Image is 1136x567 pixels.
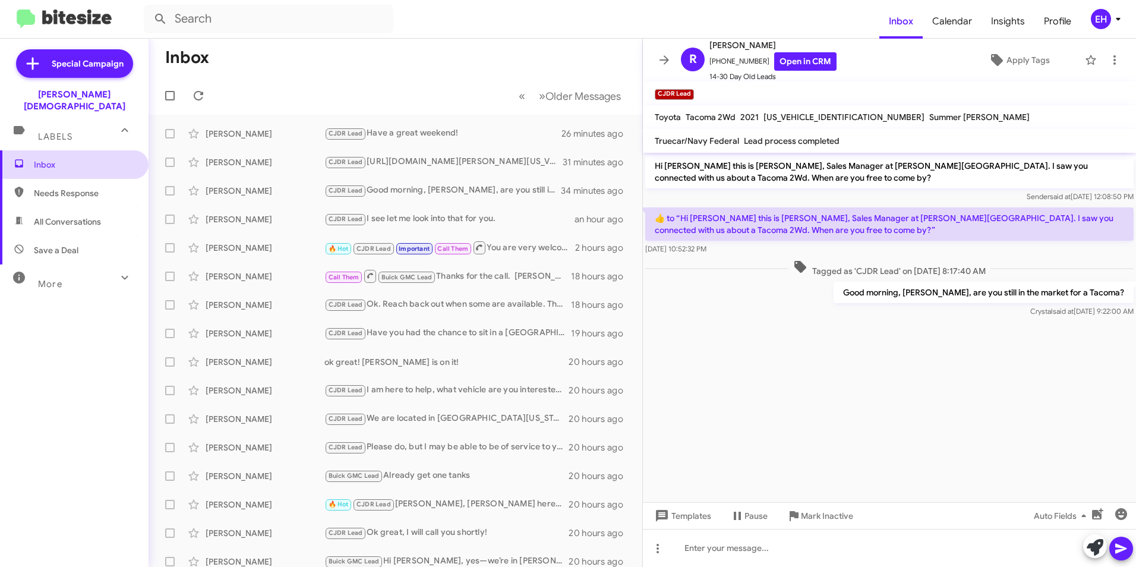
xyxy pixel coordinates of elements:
[1034,4,1081,39] a: Profile
[740,112,759,122] span: 2021
[801,505,853,527] span: Mark Inactive
[569,413,633,425] div: 20 hours ago
[206,442,324,453] div: [PERSON_NAME]
[689,50,697,69] span: R
[324,526,569,540] div: Ok great, I will call you shortly!
[165,48,209,67] h1: Inbox
[532,84,628,108] button: Next
[1030,307,1134,316] span: Crystal [DATE] 9:22:00 AM
[645,155,1134,188] p: Hi [PERSON_NAME] this is [PERSON_NAME], Sales Manager at [PERSON_NAME][GEOGRAPHIC_DATA]. I saw yo...
[686,112,736,122] span: Tacoma 2Wd
[329,245,349,253] span: 🔥 Hot
[356,245,391,253] span: CJDR Lead
[34,187,135,199] span: Needs Response
[1006,49,1050,71] span: Apply Tags
[1034,505,1091,527] span: Auto Fields
[206,299,324,311] div: [PERSON_NAME]
[923,4,982,39] span: Calendar
[575,213,633,225] div: an hour ago
[774,52,837,71] a: Open in CRM
[16,49,133,78] a: Special Campaign
[206,185,324,197] div: [PERSON_NAME]
[1050,192,1071,201] span: said at
[324,383,569,397] div: I am here to help, what vehicle are you interested in?
[879,4,923,39] a: Inbox
[1091,9,1111,29] div: EH
[329,187,363,194] span: CJDR Lead
[34,159,135,171] span: Inbox
[834,282,1134,303] p: Good morning, [PERSON_NAME], are you still in the market for a Tacoma?
[329,443,363,451] span: CJDR Lead
[34,244,78,256] span: Save a Deal
[563,156,633,168] div: 31 minutes ago
[709,38,837,52] span: [PERSON_NAME]
[709,71,837,83] span: 14-30 Day Old Leads
[206,385,324,396] div: [PERSON_NAME]
[324,212,575,226] div: I see let me look into that for you.
[561,128,633,140] div: 26 minutes ago
[206,327,324,339] div: [PERSON_NAME]
[709,52,837,71] span: [PHONE_NUMBER]
[437,245,468,253] span: Call Them
[575,242,633,254] div: 2 hours ago
[206,242,324,254] div: [PERSON_NAME]
[329,329,363,337] span: CJDR Lead
[324,184,561,197] div: Good morning, [PERSON_NAME], are you still in the market for a Tacoma?
[329,273,359,281] span: Call Them
[38,131,72,142] span: Labels
[655,112,681,122] span: Toyota
[324,469,569,483] div: Already get one tanks
[329,215,363,223] span: CJDR Lead
[571,299,633,311] div: 18 hours ago
[206,470,324,482] div: [PERSON_NAME]
[206,213,324,225] div: [PERSON_NAME]
[569,499,633,511] div: 20 hours ago
[929,112,1030,122] span: Summer [PERSON_NAME]
[539,89,545,103] span: »
[206,413,324,425] div: [PERSON_NAME]
[324,240,575,255] div: You are very welcome. Let us know if anything chnages.
[777,505,863,527] button: Mark Inactive
[324,497,569,511] div: [PERSON_NAME], [PERSON_NAME] here the manager at [PERSON_NAME]. I would like to call you and disc...
[512,84,532,108] button: Previous
[329,301,363,308] span: CJDR Lead
[356,500,391,508] span: CJDR Lead
[744,136,840,146] span: Lead process completed
[329,158,363,166] span: CJDR Lead
[569,442,633,453] div: 20 hours ago
[329,500,349,508] span: 🔥 Hot
[569,356,633,368] div: 20 hours ago
[645,207,1134,241] p: ​👍​ to “ Hi [PERSON_NAME] this is [PERSON_NAME], Sales Manager at [PERSON_NAME][GEOGRAPHIC_DATA]....
[512,84,628,108] nav: Page navigation example
[982,4,1034,39] span: Insights
[324,269,571,283] div: Thanks for the call. [PERSON_NAME] is our expert on EV vehicles. His contact number is [PHONE_NUM...
[643,505,721,527] button: Templates
[545,90,621,103] span: Older Messages
[569,470,633,482] div: 20 hours ago
[206,270,324,282] div: [PERSON_NAME]
[34,216,101,228] span: All Conversations
[1027,192,1134,201] span: Sender [DATE] 12:08:50 PM
[144,5,393,33] input: Search
[329,472,380,480] span: Buick GMC Lead
[1024,505,1100,527] button: Auto Fields
[329,529,363,537] span: CJDR Lead
[571,270,633,282] div: 18 hours ago
[206,527,324,539] div: [PERSON_NAME]
[744,505,768,527] span: Pause
[324,127,561,140] div: Have a great weekend!
[519,89,525,103] span: «
[324,298,571,311] div: Ok. Reach back out when some are available. Thank you
[38,279,62,289] span: More
[324,155,563,169] div: [URL][DOMAIN_NAME][PERSON_NAME][US_VEHICLE_IDENTIFICATION_NUMBER]
[324,440,569,454] div: Please do, but I may be able to be of service to you. Why is it a bad time?
[1053,307,1074,316] span: said at
[399,245,430,253] span: Important
[329,386,363,394] span: CJDR Lead
[645,244,706,253] span: [DATE] 10:52:32 PM
[206,356,324,368] div: [PERSON_NAME]
[206,128,324,140] div: [PERSON_NAME]
[788,260,990,277] span: Tagged as 'CJDR Lead' on [DATE] 8:17:40 AM
[958,49,1079,71] button: Apply Tags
